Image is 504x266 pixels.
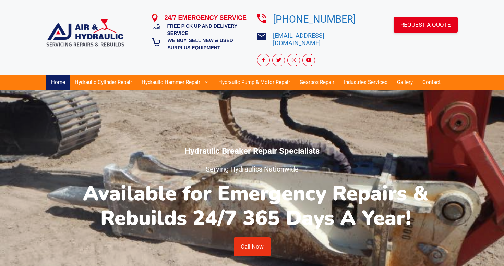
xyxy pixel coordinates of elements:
h5: FREE PICK UP AND DELIVERY SERVICE [167,23,247,37]
a: Gearbox Repair [295,75,339,90]
a: Home [46,75,70,90]
a: Hydraulic Hammer Repair [137,75,214,90]
a: Gallery [392,75,418,90]
a: [EMAIL_ADDRESS][DOMAIN_NAME] [273,32,324,47]
a: [PHONE_NUMBER] [273,13,356,25]
strong: Hydraulic Breaker Repair Specialists [184,146,320,156]
a: Call Now [234,237,271,256]
h2: Available for Emergency Repairs & Rebuilds 24/7 365 Days A Year! [64,181,440,230]
h4: 24/7 EMERGENCY SERVICE [165,13,247,23]
a: Hydraulic Pump & Motor Repair [214,75,295,90]
a: Industries Serviced [339,75,392,90]
a: REQUEST A QUOTE [394,17,458,33]
a: Hydraulic Cylinder Repair [70,75,137,90]
h5: WE BUY, SELL NEW & USED SURPLUS EQUIPMENT [168,37,247,51]
a: Contact [418,75,445,90]
h5: Serving Hydraulics Nationwide [64,164,440,174]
